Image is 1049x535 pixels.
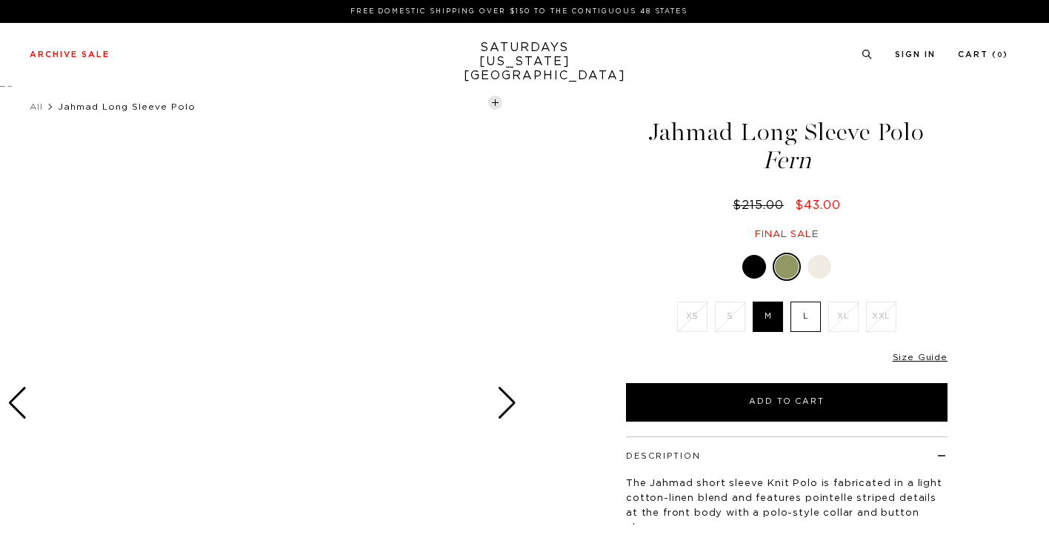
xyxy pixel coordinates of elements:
[753,302,783,332] label: M
[997,52,1003,59] small: 0
[624,120,950,173] h1: Jahmad Long Sleeve Polo
[624,228,950,241] div: Final sale
[464,41,586,83] a: SATURDAYS[US_STATE][GEOGRAPHIC_DATA]
[626,452,701,460] button: Description
[790,302,821,332] label: L
[893,353,948,362] a: Size Guide
[30,50,110,59] a: Archive Sale
[7,387,27,419] div: Previous slide
[895,50,936,59] a: Sign In
[36,6,1002,17] p: FREE DOMESTIC SHIPPING OVER $150 TO THE CONTIGUOUS 48 STATES
[795,199,841,211] span: $43.00
[497,387,517,419] div: Next slide
[626,383,948,422] button: Add to Cart
[30,102,43,111] a: All
[958,50,1008,59] a: Cart (0)
[624,148,950,173] span: Fern
[733,199,790,211] del: $215.00
[58,102,196,111] span: Jahmad Long Sleeve Polo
